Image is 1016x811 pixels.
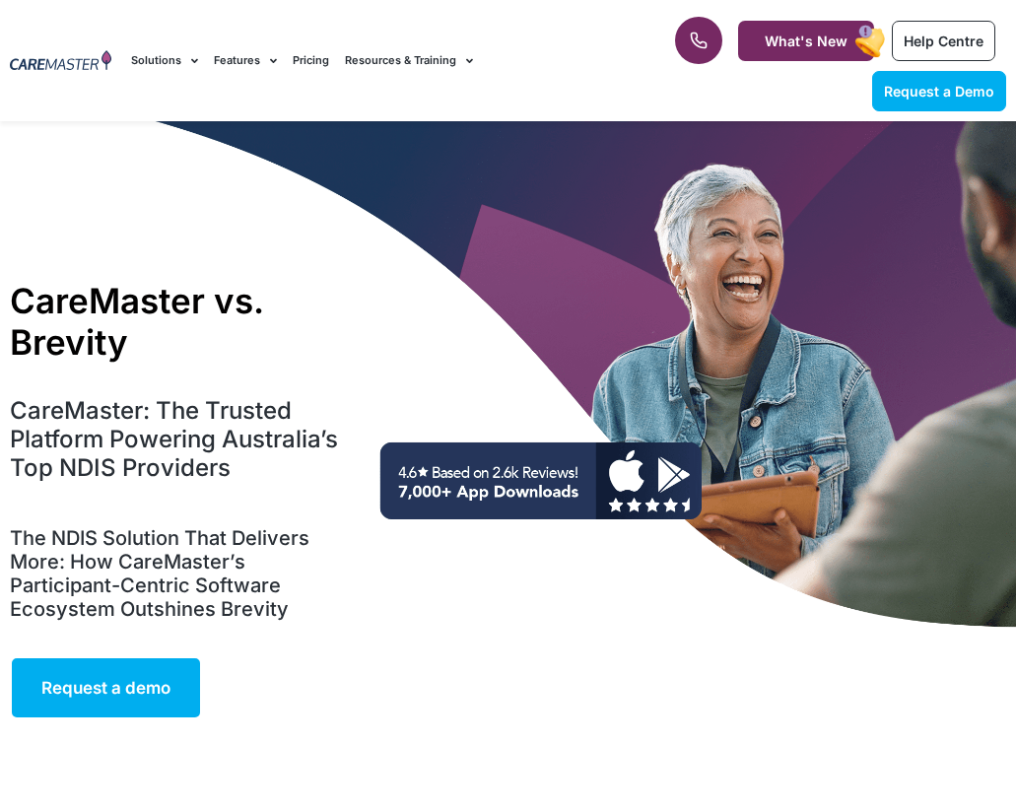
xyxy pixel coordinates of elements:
[131,28,646,94] nav: Menu
[293,28,329,94] a: Pricing
[10,397,346,482] h4: CareMaster: The Trusted Platform Powering Australia’s Top NDIS Providers
[10,50,111,73] img: CareMaster Logo
[738,21,874,61] a: What's New
[345,28,473,94] a: Resources & Training
[10,656,202,719] a: Request a demo
[892,21,995,61] a: Help Centre
[214,28,277,94] a: Features
[10,280,346,363] h1: CareMaster vs. Brevity
[131,28,198,94] a: Solutions
[41,678,170,698] span: Request a demo
[904,33,983,49] span: Help Centre
[884,83,994,100] span: Request a Demo
[10,526,346,621] h5: The NDIS Solution That Delivers More: How CareMaster’s Participant-Centric Software Ecosystem Out...
[872,71,1006,111] a: Request a Demo
[765,33,847,49] span: What's New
